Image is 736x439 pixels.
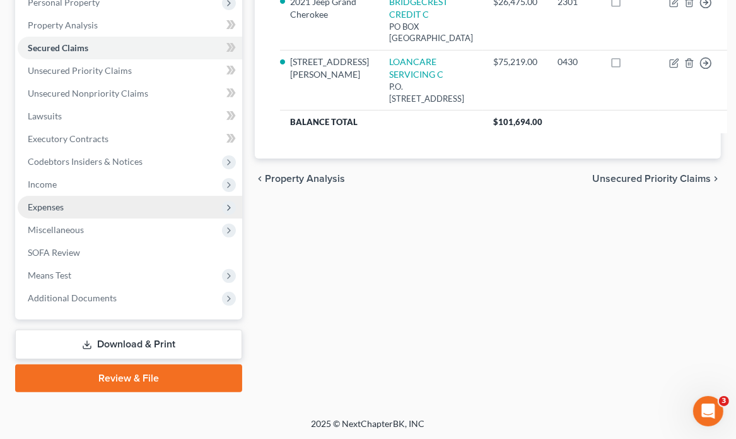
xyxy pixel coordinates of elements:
a: Property Analysis [18,14,242,37]
span: SOFA Review [28,247,80,258]
span: Executory Contracts [28,133,108,144]
span: Expenses [28,201,64,212]
i: chevron_left [255,174,265,184]
span: Unsecured Priority Claims [28,65,132,76]
span: Unsecured Nonpriority Claims [28,88,148,99]
a: SOFA Review [18,241,242,264]
th: Balance Total [280,111,483,133]
span: $101,694.00 [493,117,542,127]
a: Lawsuits [18,105,242,128]
div: P.O. [STREET_ADDRESS] [389,81,473,104]
span: Unsecured Priority Claims [592,174,711,184]
span: Miscellaneous [28,224,84,235]
a: Unsecured Priority Claims [18,59,242,82]
a: LOANCARE SERVICING C [389,56,443,80]
span: Codebtors Insiders & Notices [28,156,143,167]
div: $75,219.00 [493,56,537,68]
iframe: Intercom live chat [693,396,723,426]
span: Means Test [28,270,71,280]
div: 0430 [558,56,590,68]
a: Download & Print [15,330,242,359]
li: [STREET_ADDRESS][PERSON_NAME] [290,56,369,81]
span: Income [28,179,57,189]
span: Secured Claims [28,42,88,53]
div: PO BOX [GEOGRAPHIC_DATA] [389,21,473,44]
span: Additional Documents [28,292,117,303]
span: 3 [719,396,729,406]
span: Property Analysis [265,174,345,184]
button: Unsecured Priority Claims chevron_right [592,174,721,184]
span: Property Analysis [28,20,98,30]
span: Lawsuits [28,111,62,121]
a: Executory Contracts [18,128,242,150]
button: chevron_left Property Analysis [255,174,345,184]
a: Review & File [15,364,242,392]
a: Secured Claims [18,37,242,59]
i: chevron_right [711,174,721,184]
a: Unsecured Nonpriority Claims [18,82,242,105]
